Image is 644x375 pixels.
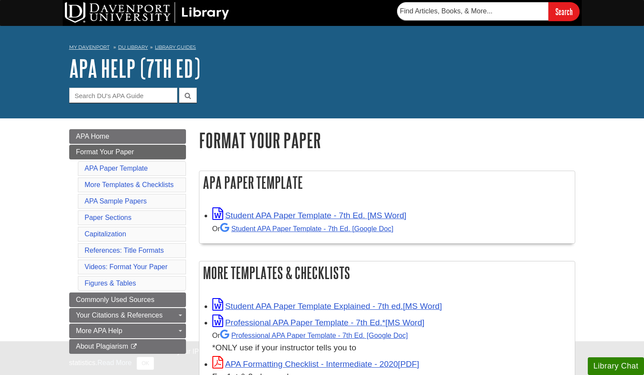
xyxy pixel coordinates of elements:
a: APA Home [69,129,186,144]
h2: More Templates & Checklists [199,261,575,284]
a: APA Paper Template [85,165,148,172]
span: Format Your Paper [76,148,134,156]
h2: APA Paper Template [199,171,575,194]
a: Professional APA Paper Template - 7th Ed. [220,331,408,339]
a: Link opens in new window [212,211,407,220]
a: DU Library [118,44,148,50]
div: Guide Page Menu [69,129,186,354]
div: *ONLY use if your instructor tells you to [212,329,570,354]
input: Find Articles, Books, & More... [397,2,548,20]
a: More Templates & Checklists [85,181,174,188]
a: Link opens in new window [212,302,442,311]
span: Your Citations & References [76,311,163,319]
a: Your Citations & References [69,308,186,323]
small: Or [212,225,394,232]
a: References: Title Formats [85,247,164,254]
span: About Plagiarism [76,343,128,350]
a: Paper Sections [85,214,132,221]
a: Link opens in new window [212,359,420,369]
input: Search [548,2,580,21]
button: Library Chat [588,357,644,375]
a: About Plagiarism [69,339,186,354]
a: Figures & Tables [85,280,136,287]
span: APA Home [76,133,109,140]
span: More APA Help [76,327,122,334]
h1: Format Your Paper [199,129,575,151]
img: DU Library [65,2,229,23]
form: Searches DU Library's articles, books, and more [397,2,580,21]
i: This link opens in a new window [130,344,138,350]
a: Format Your Paper [69,145,186,159]
a: More APA Help [69,324,186,338]
input: Search DU's APA Guide [69,88,177,103]
span: Commonly Used Sources [76,296,154,303]
small: Or [212,331,408,339]
a: Library Guides [155,44,196,50]
a: Link opens in new window [212,318,425,327]
a: APA Sample Papers [85,197,147,205]
a: APA Help (7th Ed) [69,55,200,82]
a: Videos: Format Your Paper [85,263,168,270]
a: Commonly Used Sources [69,292,186,307]
nav: breadcrumb [69,41,575,55]
a: Capitalization [85,230,126,238]
a: My Davenport [69,44,109,51]
a: Student APA Paper Template - 7th Ed. [Google Doc] [220,225,394,232]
